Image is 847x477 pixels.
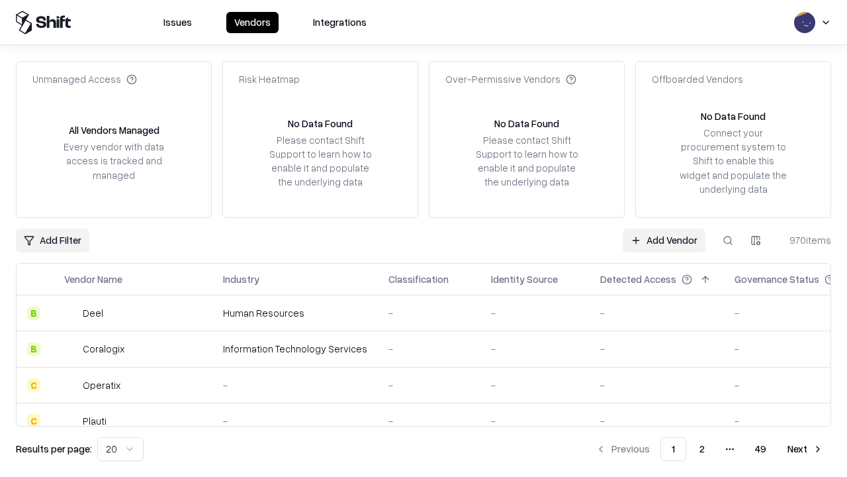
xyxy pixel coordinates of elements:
[445,72,576,86] div: Over-Permissive Vendors
[491,306,579,320] div: -
[239,72,300,86] div: Risk Heatmap
[16,229,89,252] button: Add Filter
[69,123,159,137] div: All Vendors Managed
[491,342,579,356] div: -
[678,126,788,196] div: Connect your procurement system to Shift to enable this widget and populate the underlying data
[588,437,831,461] nav: pagination
[223,272,259,286] div: Industry
[223,414,367,428] div: -
[27,307,40,320] div: B
[660,437,686,461] button: 1
[223,342,367,356] div: Information Technology Services
[64,378,77,392] img: Operatix
[265,133,375,189] div: Please contact Shift Support to learn how to enable it and populate the underlying data
[223,306,367,320] div: Human Resources
[388,414,470,428] div: -
[64,307,77,320] img: Deel
[156,12,200,33] button: Issues
[64,272,122,286] div: Vendor Name
[744,437,777,461] button: 49
[83,378,120,392] div: Operatix
[780,437,831,461] button: Next
[652,72,743,86] div: Offboarded Vendors
[600,306,713,320] div: -
[623,229,705,252] a: Add Vendor
[600,272,676,286] div: Detected Access
[16,442,92,456] p: Results per page:
[59,140,169,182] div: Every vendor with data access is tracked and managed
[64,414,77,427] img: Plauti
[27,414,40,427] div: C
[83,306,103,320] div: Deel
[491,414,579,428] div: -
[27,343,40,356] div: B
[27,378,40,392] div: C
[388,306,470,320] div: -
[778,233,831,247] div: 970 items
[735,272,819,286] div: Governance Status
[388,342,470,356] div: -
[226,12,279,33] button: Vendors
[83,414,107,428] div: Plauti
[701,109,766,123] div: No Data Found
[689,437,715,461] button: 2
[64,343,77,356] img: Coralogix
[472,133,582,189] div: Please contact Shift Support to learn how to enable it and populate the underlying data
[600,378,713,392] div: -
[32,72,137,86] div: Unmanaged Access
[388,272,449,286] div: Classification
[388,378,470,392] div: -
[491,272,558,286] div: Identity Source
[494,117,559,131] div: No Data Found
[600,342,713,356] div: -
[223,378,367,392] div: -
[600,414,713,428] div: -
[83,342,124,356] div: Coralogix
[288,117,353,131] div: No Data Found
[305,12,375,33] button: Integrations
[491,378,579,392] div: -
